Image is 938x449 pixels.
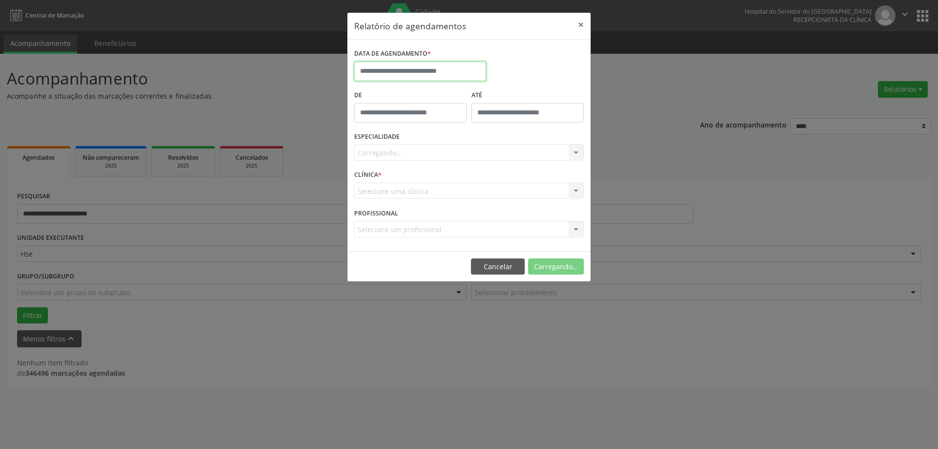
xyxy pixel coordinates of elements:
[471,258,525,275] button: Cancelar
[354,168,382,183] label: CLÍNICA
[354,88,467,103] label: De
[471,88,584,103] label: ATÉ
[354,129,400,145] label: ESPECIALIDADE
[354,206,398,221] label: PROFISSIONAL
[528,258,584,275] button: Carregando...
[354,20,466,32] h5: Relatório de agendamentos
[571,13,591,37] button: Close
[354,46,431,62] label: DATA DE AGENDAMENTO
